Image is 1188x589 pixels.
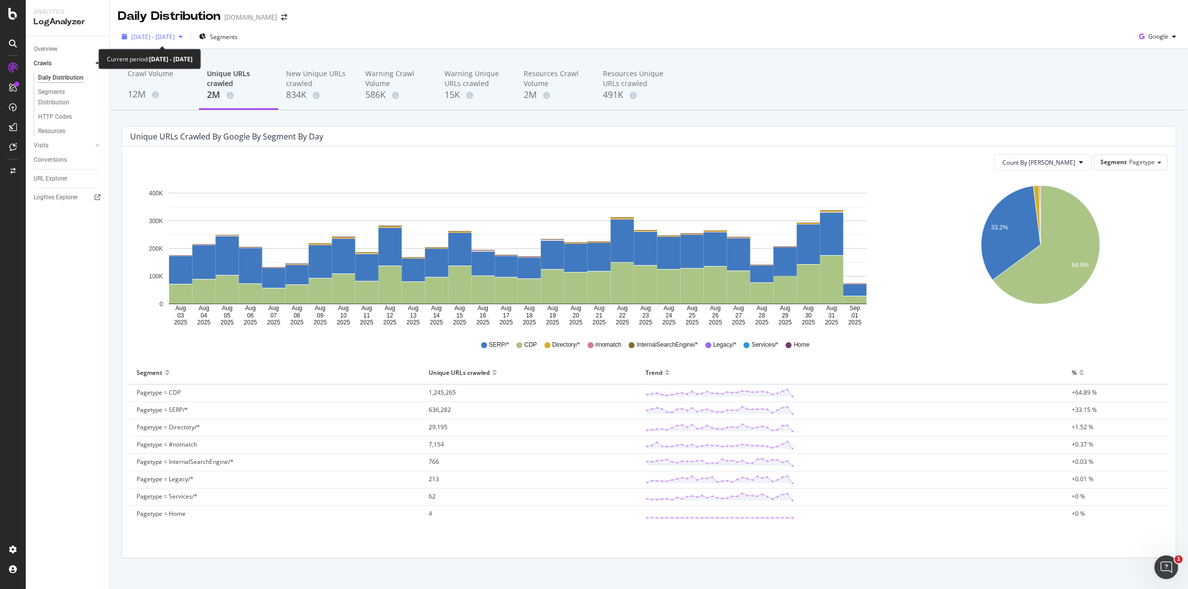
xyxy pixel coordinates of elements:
div: 12M [128,88,191,101]
text: 2025 [523,319,536,326]
div: arrow-right-arrow-left [281,14,287,21]
div: % [1072,364,1077,380]
text: Aug [501,305,511,312]
text: 01 [851,312,858,319]
text: 2025 [337,319,350,326]
text: 26 [712,312,719,319]
span: #nomatch [595,341,622,349]
text: 2025 [174,319,188,326]
div: Trend [645,364,662,380]
div: 2M [524,89,587,101]
button: Segments [195,29,242,45]
text: 200K [149,245,163,252]
span: Pagetype = SERP/* [137,406,188,414]
div: 834K [286,89,349,101]
text: Aug [385,305,395,312]
div: LogAnalyzer [34,16,101,28]
div: Current period: [107,53,193,65]
div: 15K [445,89,508,101]
text: Aug [198,305,209,312]
text: Aug [710,305,721,312]
svg: A chart. [916,178,1165,326]
span: SERP/* [489,341,509,349]
span: Google [1148,32,1168,41]
a: Daily Distribution [38,73,102,83]
text: 2025 [499,319,513,326]
span: Pagetype = CDP [137,388,181,397]
a: URL Explorer [34,174,102,184]
div: Analytics [34,8,101,16]
span: Pagetype = InternalSearchEngine/* [137,457,234,466]
text: 23 [643,312,649,319]
div: Resources [38,126,65,136]
text: 18 [526,312,533,319]
text: 2025 [476,319,490,326]
text: 2025 [709,319,722,326]
text: 12 [387,312,394,319]
text: 2025 [848,319,862,326]
span: 7,154 [429,440,444,449]
div: Logfiles Explorer [34,192,78,203]
text: 10 [340,312,347,319]
text: 09 [317,312,324,319]
span: Pagetype = Home [137,509,186,518]
text: 14 [433,312,440,319]
text: 2025 [825,319,839,326]
text: Aug [315,305,325,312]
text: Aug [756,305,767,312]
text: 2025 [360,319,373,326]
text: Aug [641,305,651,312]
span: +64.89 % [1072,388,1097,397]
button: [DATE] - [DATE] [118,29,187,45]
text: 2025 [546,319,559,326]
text: 2025 [732,319,745,326]
text: 2025 [755,319,769,326]
text: Aug [175,305,186,312]
div: Unique URLs crawled by google by Segment by Day [130,132,323,141]
b: [DATE] - [DATE] [149,55,193,63]
span: 29,195 [429,423,447,431]
text: 21 [596,312,603,319]
div: Segments Distribution [38,87,93,108]
div: HTTP Codes [38,112,72,122]
text: 19 [549,312,556,319]
div: 586K [365,89,429,101]
text: 04 [200,312,207,319]
span: Directory/* [552,341,580,349]
a: HTTP Codes [38,112,102,122]
text: 17 [503,312,510,319]
div: Warning Crawl Volume [365,69,429,89]
iframe: Intercom live chat [1154,555,1178,579]
text: Aug [687,305,697,312]
text: Aug [245,305,255,312]
text: Aug [780,305,790,312]
text: 31 [828,312,835,319]
text: Aug [547,305,558,312]
a: Resources [38,126,102,136]
text: 11 [363,312,370,319]
text: 06 [247,312,254,319]
a: Crawls [34,58,93,69]
span: [DATE] - [DATE] [131,33,175,41]
span: 62 [429,492,436,500]
text: 2025 [639,319,652,326]
span: Home [793,341,809,349]
text: 2025 [221,319,234,326]
span: +0.03 % [1072,457,1093,466]
text: Aug [617,305,628,312]
div: Overview [34,44,57,54]
text: 2025 [569,319,583,326]
text: 24 [666,312,673,319]
div: Resources Crawl Volume [524,69,587,89]
text: 29 [782,312,789,319]
text: 33.2% [991,224,1008,231]
text: 2025 [244,319,257,326]
a: Segments Distribution [38,87,102,108]
span: 213 [429,475,439,483]
span: Pagetype = Directory/* [137,423,200,431]
text: Aug [431,305,442,312]
text: Aug [222,305,232,312]
text: 2025 [430,319,443,326]
text: Aug [338,305,348,312]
